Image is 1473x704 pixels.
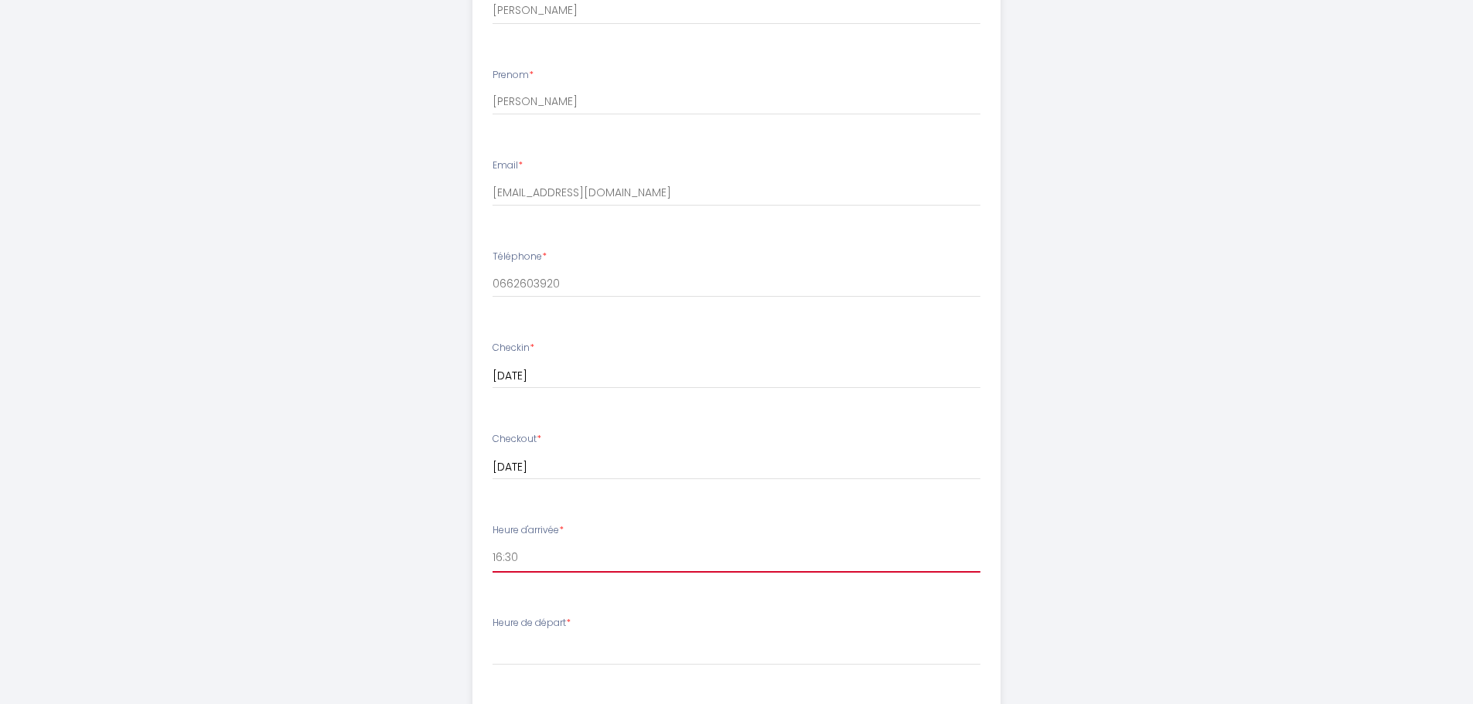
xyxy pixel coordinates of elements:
label: Prenom [493,68,534,83]
label: Checkin [493,341,534,355]
label: Heure de départ [493,616,571,631]
label: Email [493,158,523,173]
label: Téléphone [493,250,547,264]
label: Heure d'arrivée [493,523,564,538]
label: Checkout [493,432,541,447]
